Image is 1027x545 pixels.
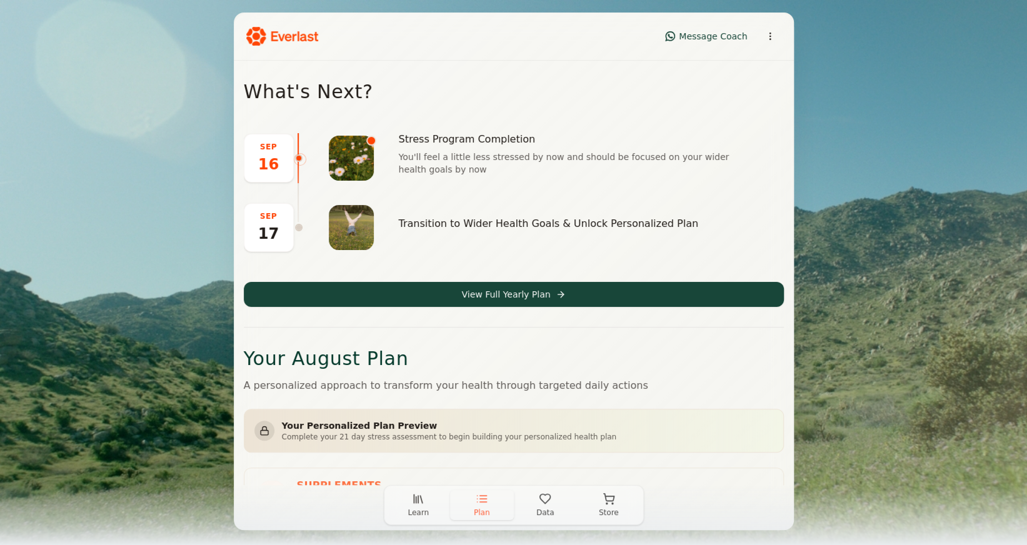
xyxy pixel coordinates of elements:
[244,347,784,370] h1: Your August Plan
[282,432,617,442] p: Complete your 21 day stress assessment to begin building your personalized health plan
[246,27,318,46] img: Everlast Logo
[399,133,746,146] h3: Stress Program Completion
[599,507,619,517] span: Store
[297,478,382,493] span: SUPPLEMENTS
[244,377,784,394] p: A personalized approach to transform your health through targeted daily actions
[399,217,746,230] h3: Transition to Wider Health Goals & Unlock Personalized Plan
[260,211,277,221] span: SEP
[244,468,783,518] button: SUPPLEMENTS3 actions
[536,507,554,517] span: Data
[260,142,277,152] span: SEP
[679,30,747,42] span: Message Coach
[399,151,746,176] p: You'll feel a little less stressed by now and should be focused on your wider health goals by now
[258,154,279,174] span: 16
[244,81,784,103] h2: What's Next?
[659,26,753,46] button: Message Coach
[474,507,490,517] span: Plan
[244,282,784,307] button: View Full Yearly Plan
[258,224,279,244] span: 17
[408,507,429,517] span: Learn
[282,419,617,432] h3: Your Personalized Plan Preview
